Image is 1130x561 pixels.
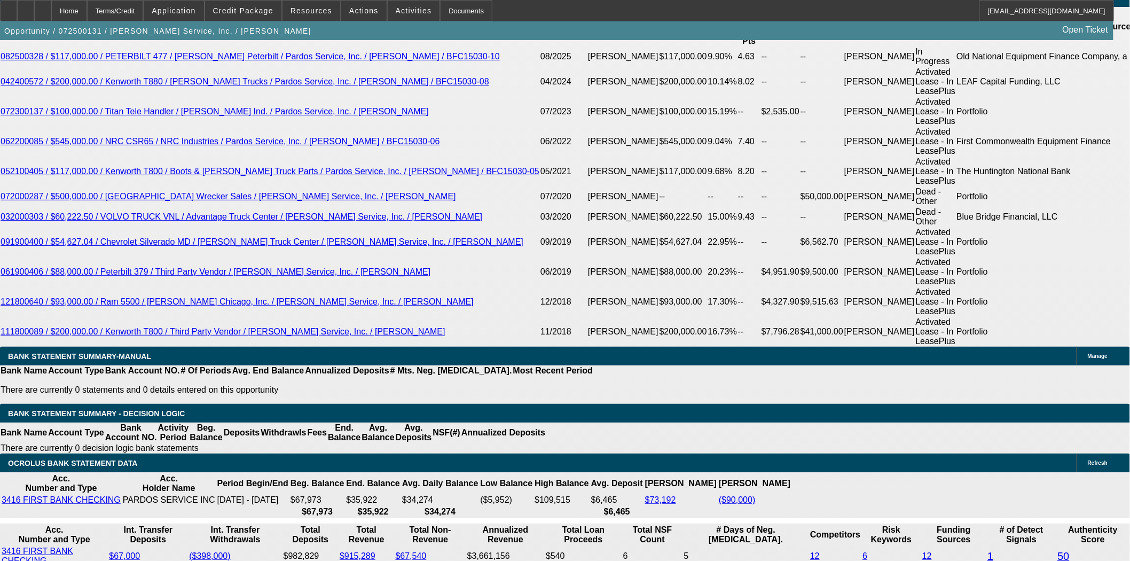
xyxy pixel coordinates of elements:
th: NSF(#) [432,423,461,443]
a: 121800640 / $93,000.00 / Ram 5500 / [PERSON_NAME] Chicago, Inc. / [PERSON_NAME] Service, Inc. / [... [1,297,474,306]
td: 05/2021 [540,157,587,186]
td: Activated Lease - In LeasePlus [915,257,956,287]
td: [PERSON_NAME] [587,127,659,157]
th: Int. Transfer Withdrawals [189,525,281,545]
td: 15.19% [708,97,737,127]
th: Bank Account NO. [105,365,181,376]
td: Dead - Other [915,186,956,207]
td: [PERSON_NAME] [587,97,659,127]
td: [PERSON_NAME] [587,67,659,97]
td: 06/2019 [540,257,587,287]
a: 12 [922,551,932,560]
a: 111800089 / $200,000.00 / Kenworth T800 / Third Party Vendor / [PERSON_NAME] Service, Inc. / [PER... [1,327,445,336]
td: $6,562.70 [800,227,844,257]
td: [PERSON_NAME] [844,287,915,317]
p: There are currently 0 statements and 0 details entered on this opportunity [1,385,593,395]
td: [DATE] - [DATE] [217,495,289,505]
td: $200,000.00 [659,67,708,97]
td: [PERSON_NAME] [587,157,659,186]
td: -- [761,227,800,257]
td: -- [737,287,761,317]
th: Account Type [48,365,105,376]
td: [PERSON_NAME] [844,317,915,347]
a: ($90,000) [719,495,756,504]
a: 3416 FIRST BANK CHECKING [2,495,121,504]
td: $88,000.00 [659,257,708,287]
th: Int. Transfer Deposits [108,525,187,545]
th: Acc. Number and Type [1,473,121,494]
td: 9.90% [708,46,737,67]
th: End. Balance [346,473,401,494]
a: $67,000 [109,551,140,560]
td: -- [659,186,708,207]
td: Activated Lease - In LeasePlus [915,157,956,186]
td: [PERSON_NAME] [844,227,915,257]
th: Activity Period [158,423,190,443]
th: Avg. Daily Balance [402,473,479,494]
td: 4.63 [737,46,761,67]
td: 07/2023 [540,97,587,127]
th: Withdrawls [260,423,307,443]
td: $9,515.63 [800,287,844,317]
th: Account Type [48,423,105,443]
td: 17.30% [708,287,737,317]
td: $109,515 [534,495,589,505]
th: [PERSON_NAME] [718,473,791,494]
th: # Days of Neg. [MEDICAL_DATA]. [684,525,809,545]
a: 042400572 / $200,000.00 / Kenworth T880 / [PERSON_NAME] Trucks / Pardos Service, Inc. / [PERSON_N... [1,77,489,86]
td: $54,627.04 [659,227,708,257]
td: -- [761,127,800,157]
a: $73,192 [645,495,676,504]
th: Avg. End Balance [232,365,305,376]
td: $4,951.90 [761,257,800,287]
td: 7.40 [737,127,761,157]
th: High Balance [534,473,589,494]
td: $117,000.00 [659,46,708,67]
td: -- [737,186,761,207]
td: 11/2018 [540,317,587,347]
td: [PERSON_NAME] [587,207,659,227]
td: [PERSON_NAME] [844,257,915,287]
td: In Progress [915,46,956,67]
td: [PERSON_NAME] [844,67,915,97]
td: [PERSON_NAME] [844,46,915,67]
td: [PERSON_NAME] [587,186,659,207]
th: Period Begin/End [217,473,289,494]
th: # Of Periods [181,365,232,376]
th: Total Deposits [283,525,338,545]
td: -- [800,46,844,67]
td: -- [761,67,800,97]
th: Acc. Holder Name [122,473,216,494]
th: Sum of the Total NSF Count and Total Overdraft Fee Count from Ocrolus [623,525,682,545]
a: 082500328 / $117,000.00 / PETERBILT 477 / [PERSON_NAME] Peterbilt / Pardos Service, Inc. / [PERSO... [1,52,500,61]
td: Activated Lease - In LeasePlus [915,67,956,97]
td: Activated Lease - In LeasePlus [915,317,956,347]
span: Credit Package [213,6,273,15]
td: $35,922 [346,495,401,505]
th: $35,922 [346,507,401,517]
td: [PERSON_NAME] [844,186,915,207]
button: Application [144,1,203,21]
td: $67,973 [290,495,344,505]
td: 10.14% [708,67,737,97]
button: Activities [388,1,440,21]
td: Dead - Other [915,207,956,227]
td: -- [761,46,800,67]
th: Annualized Revenue [467,525,544,545]
th: Funding Sources [922,525,986,545]
button: Credit Package [205,1,281,21]
td: 9.68% [708,157,737,186]
td: -- [800,207,844,227]
td: -- [761,186,800,207]
th: Most Recent Period [513,365,593,376]
th: Authenticity Score [1057,525,1129,545]
td: 22.95% [708,227,737,257]
td: [PERSON_NAME] [587,287,659,317]
th: Annualized Deposits [304,365,389,376]
button: Resources [282,1,340,21]
span: OCROLUS BANK STATEMENT DATA [8,459,137,467]
td: 8.02 [737,67,761,97]
th: End. Balance [327,423,361,443]
a: 061900406 / $88,000.00 / Peterbilt 379 / Third Party Vendor / [PERSON_NAME] Service, Inc. / [PERS... [1,267,430,276]
th: Total Revenue [339,525,394,545]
